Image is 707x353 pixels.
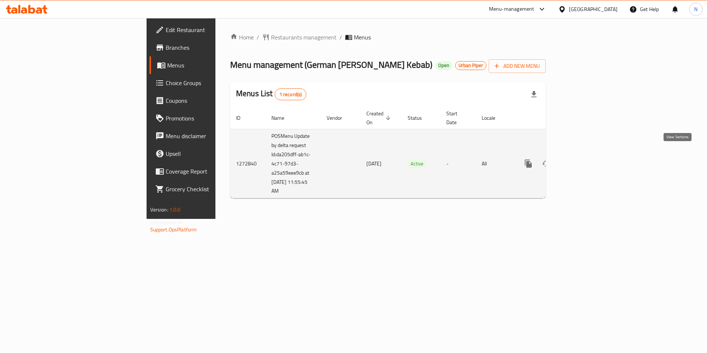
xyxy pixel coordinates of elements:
span: Open [435,62,452,69]
span: Status [408,113,432,122]
span: Coupons [166,96,259,105]
td: All [476,129,514,198]
div: Total records count [275,88,307,100]
table: enhanced table [230,107,596,199]
td: POSMenu Update by delta request Id:da205dff-ab1c-4c71-97d3-a25a59eee9cb at [DATE] 11:55:45 AM [265,129,321,198]
a: Menus [150,56,265,74]
span: Coverage Report [166,167,259,176]
span: Restaurants management [271,33,337,42]
span: N [694,5,697,13]
span: Name [271,113,294,122]
span: Vendor [327,113,352,122]
span: Menus [167,61,259,70]
a: Promotions [150,109,265,127]
a: Coverage Report [150,162,265,180]
div: Open [435,61,452,70]
span: Version: [150,205,168,214]
a: Menu disclaimer [150,127,265,145]
li: / [340,33,342,42]
span: Add New Menu [495,62,540,71]
span: Branches [166,43,259,52]
button: more [520,155,537,172]
span: Choice Groups [166,78,259,87]
div: Menu-management [489,5,534,14]
nav: breadcrumb [230,33,546,42]
span: Locale [482,113,505,122]
span: 1.0.0 [169,205,181,214]
th: Actions [514,107,596,129]
span: Menus [354,33,371,42]
span: Edit Restaurant [166,25,259,34]
a: Branches [150,39,265,56]
span: Get support on: [150,217,184,227]
a: Choice Groups [150,74,265,92]
span: Menu management ( German [PERSON_NAME] Kebab ) [230,56,432,73]
span: 1 record(s) [275,91,306,98]
a: Edit Restaurant [150,21,265,39]
span: Upsell [166,149,259,158]
span: Start Date [446,109,467,127]
span: Promotions [166,114,259,123]
span: Active [408,160,426,168]
a: Coupons [150,92,265,109]
div: Export file [525,85,543,103]
a: Grocery Checklist [150,180,265,198]
span: Menu disclaimer [166,132,259,140]
a: Restaurants management [262,33,337,42]
div: [GEOGRAPHIC_DATA] [569,5,618,13]
a: Support.OpsPlatform [150,225,197,234]
span: [DATE] [366,159,381,168]
a: Upsell [150,145,265,162]
td: - [440,129,476,198]
span: Grocery Checklist [166,185,259,193]
h2: Menus List [236,88,306,100]
span: Created On [366,109,393,127]
span: ID [236,113,250,122]
span: Urban Piper [455,62,486,69]
button: Add New Menu [489,59,546,73]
